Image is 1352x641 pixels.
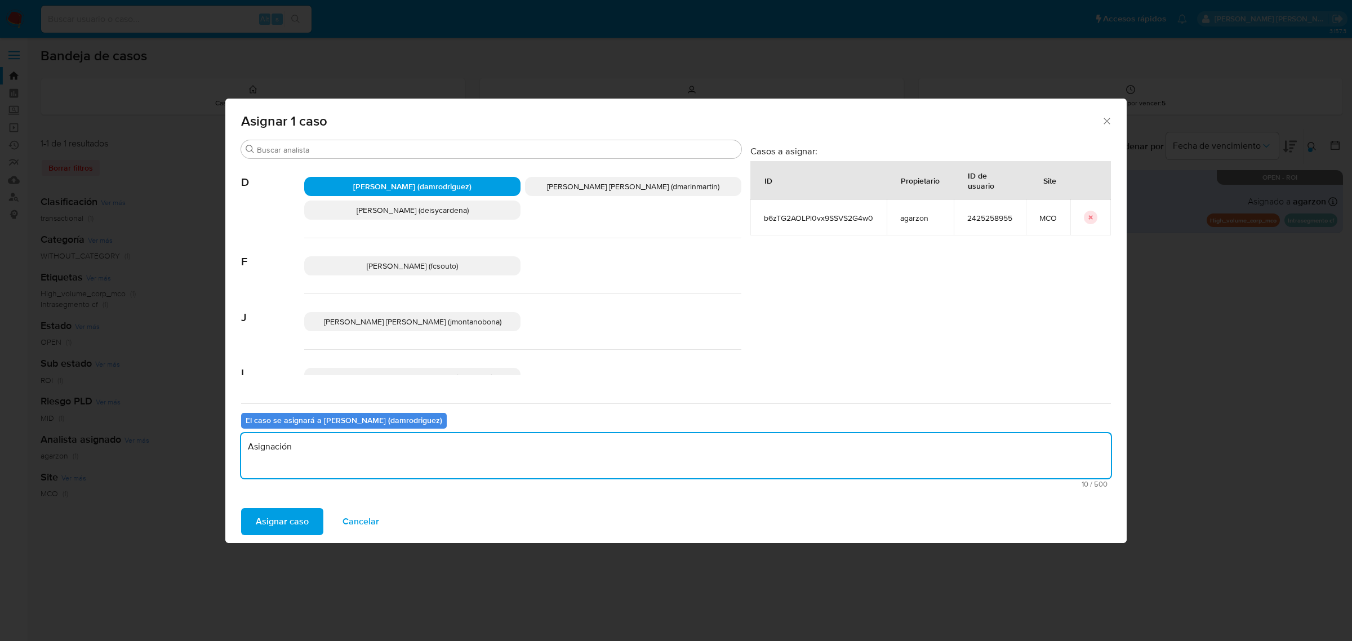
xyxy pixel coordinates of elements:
[357,204,469,216] span: [PERSON_NAME] (deisycardena)
[343,509,379,534] span: Cancelar
[367,260,458,271] span: [PERSON_NAME] (fcsouto)
[241,238,304,269] span: F
[751,167,786,194] div: ID
[241,114,1101,128] span: Asignar 1 caso
[304,256,521,275] div: [PERSON_NAME] (fcsouto)
[1030,167,1070,194] div: Site
[954,162,1025,199] div: ID de usuario
[1101,115,1111,126] button: Cerrar ventana
[304,368,521,387] div: [PERSON_NAME] [PERSON_NAME] (cbaquero)
[900,213,940,223] span: agarzon
[257,145,737,155] input: Buscar analista
[304,177,521,196] div: [PERSON_NAME] (damrodriguez)
[241,294,304,324] span: J
[1039,213,1057,223] span: MCO
[353,181,472,192] span: [PERSON_NAME] (damrodriguez)
[332,372,493,383] span: [PERSON_NAME] [PERSON_NAME] (cbaquero)
[887,167,953,194] div: Propietario
[1084,211,1097,224] button: icon-button
[967,213,1012,223] span: 2425258955
[764,213,873,223] span: b6zTG2AOLPl0vx9SSVS2G4w0
[328,508,394,535] button: Cancelar
[246,415,442,426] b: El caso se asignará a [PERSON_NAME] (damrodriguez)
[547,181,719,192] span: [PERSON_NAME] [PERSON_NAME] (dmarinmartin)
[304,201,521,220] div: [PERSON_NAME] (deisycardena)
[244,480,1108,488] span: Máximo 500 caracteres
[256,509,309,534] span: Asignar caso
[241,350,304,380] span: L
[304,312,521,331] div: [PERSON_NAME] [PERSON_NAME] (jmontanobona)
[525,177,741,196] div: [PERSON_NAME] [PERSON_NAME] (dmarinmartin)
[241,508,323,535] button: Asignar caso
[324,316,501,327] span: [PERSON_NAME] [PERSON_NAME] (jmontanobona)
[241,433,1111,478] textarea: Asignación
[241,159,304,189] span: D
[246,145,255,154] button: Buscar
[750,145,1111,157] h3: Casos a asignar:
[225,99,1127,543] div: assign-modal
